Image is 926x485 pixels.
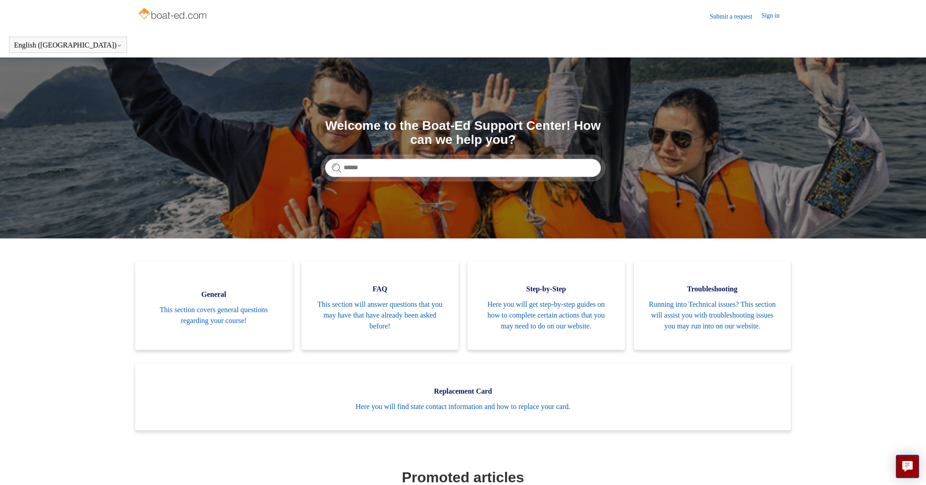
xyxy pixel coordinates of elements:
button: Live chat [896,455,919,478]
a: FAQ This section will answer questions that you may have that have already been asked before! [302,261,459,350]
span: Replacement Card [149,386,777,397]
a: Troubleshooting Running into Technical issues? This section will assist you with troubleshooting ... [634,261,791,350]
span: This section will answer questions that you may have that have already been asked before! [315,299,445,332]
span: Step-by-Step [481,284,611,295]
span: Troubleshooting [647,284,778,295]
button: English ([GEOGRAPHIC_DATA]) [14,41,122,49]
input: Search [325,159,601,177]
span: Running into Technical issues? This section will assist you with troubleshooting issues you may r... [647,299,778,332]
a: Replacement Card Here you will find state contact information and how to replace your card. [135,363,791,430]
a: Step-by-Step Here you will get step-by-step guides on how to complete certain actions that you ma... [468,261,625,350]
a: Submit a request [710,12,761,21]
img: Boat-Ed Help Center home page [137,5,209,24]
a: General This section covers general questions regarding your course! [135,261,293,350]
span: Here you will get step-by-step guides on how to complete certain actions that you may need to do ... [481,299,611,332]
span: FAQ [315,284,445,295]
span: General [149,289,279,300]
a: Sign in [761,11,789,22]
span: Here you will find state contact information and how to replace your card. [149,401,777,412]
span: This section covers general questions regarding your course! [149,304,279,326]
h1: Welcome to the Boat-Ed Support Center! How can we help you? [325,119,601,147]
